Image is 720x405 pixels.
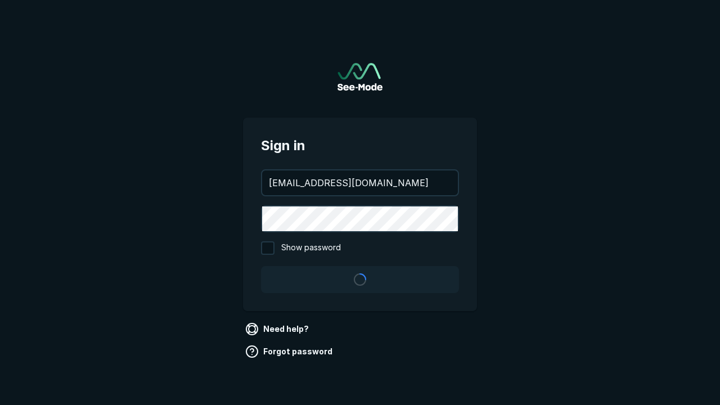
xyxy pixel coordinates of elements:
span: Sign in [261,136,459,156]
a: Forgot password [243,343,337,361]
input: your@email.com [262,170,458,195]
a: Need help? [243,320,313,338]
a: Go to sign in [337,63,382,91]
img: See-Mode Logo [337,63,382,91]
span: Show password [281,241,341,255]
